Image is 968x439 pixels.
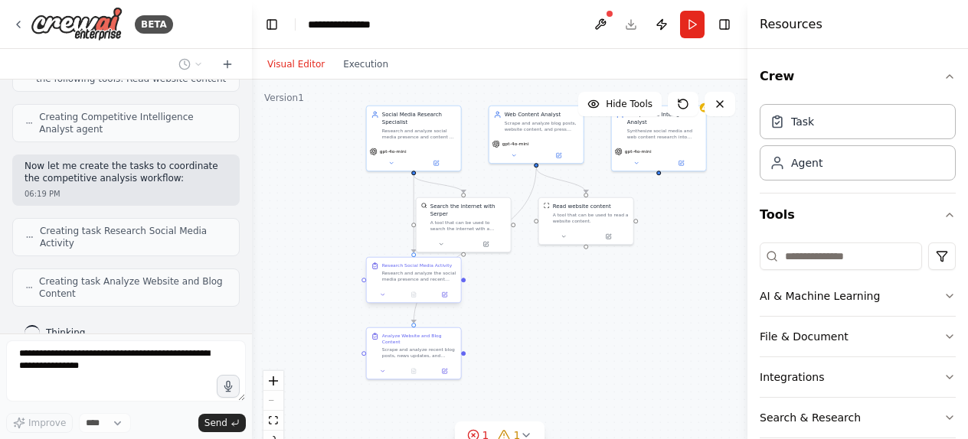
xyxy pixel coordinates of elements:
div: Version 1 [264,92,304,104]
span: Improve [28,417,66,429]
span: Thinking... [46,327,94,339]
button: Start a new chat [215,55,240,73]
span: Creating Competitive Intelligence Analyst agent [39,111,227,135]
button: Send [198,414,246,432]
button: Execution [334,55,397,73]
div: Web Content Analyst [505,111,579,119]
nav: breadcrumb [308,17,387,32]
div: Research and analyze the social media presence and recent activities of {competitor_companies} ac... [382,270,456,282]
button: No output available [397,366,430,376]
div: Agent [791,155,822,171]
div: Crew [760,98,956,193]
span: Creating task Analyze Website and Blog Content [39,275,227,300]
button: Open in side panel [464,239,508,249]
g: Edge from 7f9be630-4c43-4671-b92b-6a5daaf84723 to cea32e42-a460-41ef-9f3e-ea683053e79b [532,167,590,193]
div: Competitive Intelligence AnalystSynthesize social media and web content research into comprehensi... [611,106,707,172]
div: Task [791,114,814,129]
div: Research Social Media Activity [382,262,452,268]
span: Send [204,417,227,429]
div: Analyze Website and Blog Content [382,333,456,345]
span: Hide Tools [606,98,652,110]
img: SerperDevTool [421,203,427,209]
div: SerperDevToolSearch the internet with SerperA tool that can be used to search the internet with a... [416,197,512,253]
div: Analyze Website and Blog ContentScrape and analyze recent blog posts, news updates, and website c... [366,327,462,380]
button: Open in side panel [587,232,630,241]
button: No output available [397,290,430,299]
div: Competitive Intelligence Analyst [627,111,701,126]
button: Open in side panel [414,158,458,167]
button: zoom in [263,371,283,391]
div: Synthesize social media and web content research into comprehensive weekly competitive analysis r... [627,128,701,140]
button: Switch to previous chat [172,55,209,73]
g: Edge from 7f9be630-4c43-4671-b92b-6a5daaf84723 to 5037051a-83ef-4d32-8e33-1cb4447d50f2 [410,167,540,323]
div: Scrape and analyze blog posts, website content, and press releases from {competitor_companies} to... [505,120,579,132]
button: Hide left sidebar [261,14,283,35]
button: Improve [6,413,73,433]
span: gpt-4o-mini [380,148,407,154]
p: Now let me create the tasks to coordinate the competitive analysis workflow: [25,161,227,184]
button: Open in side panel [431,366,457,376]
div: BETA [135,15,173,34]
button: Search & Research [760,398,956,437]
button: Open in side panel [537,151,580,160]
button: fit view [263,411,283,431]
h4: Resources [760,15,822,34]
g: Edge from 9d87033f-a042-49f1-ab51-dc54928c4c1e to 8f76477c-b4a1-416d-99c3-afe06c4d15df [410,175,467,193]
div: Search the internet with Serper [430,203,506,218]
button: AI & Machine Learning [760,276,956,316]
button: Integrations [760,357,956,397]
div: Read website content [553,203,611,210]
div: A tool that can be used to search the internet with a search_query. Supports different search typ... [430,219,506,232]
div: 06:19 PM [25,188,227,200]
g: Edge from 9d87033f-a042-49f1-ab51-dc54928c4c1e to 6546585d-88c7-466f-a8ec-92ca981d90c8 [410,175,417,252]
button: Hide Tools [578,92,662,116]
div: Social Media Research SpecialistResearch and analyze social media presence and content of {compet... [366,106,462,172]
button: Crew [760,55,956,98]
span: Creating task Research Social Media Activity [40,225,227,249]
button: Open in side panel [659,158,703,167]
button: Open in side panel [431,290,457,299]
div: Social Media Research Specialist [382,111,456,126]
button: File & Document [760,317,956,356]
button: Visual Editor [258,55,334,73]
div: Web Content AnalystScrape and analyze blog posts, website content, and press releases from {compe... [489,106,584,164]
img: Logo [31,7,123,41]
div: Research Social Media ActivityResearch and analyze the social media presence and recent activitie... [366,259,462,305]
button: Hide right sidebar [714,14,735,35]
button: Click to speak your automation idea [217,375,240,398]
button: Tools [760,193,956,236]
span: gpt-4o-mini [625,148,652,154]
img: ScrapeWebsiteTool [544,203,550,209]
div: ScrapeWebsiteToolRead website contentA tool that can be used to read a website content. [538,197,634,246]
div: Scrape and analyze recent blog posts, news updates, and website changes from {competitor_companie... [382,346,456,359]
span: gpt-4o-mini [502,141,529,147]
div: A tool that can be used to read a website content. [553,212,629,224]
div: Research and analyze social media presence and content of {competitor_companies} to identify thei... [382,128,456,140]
